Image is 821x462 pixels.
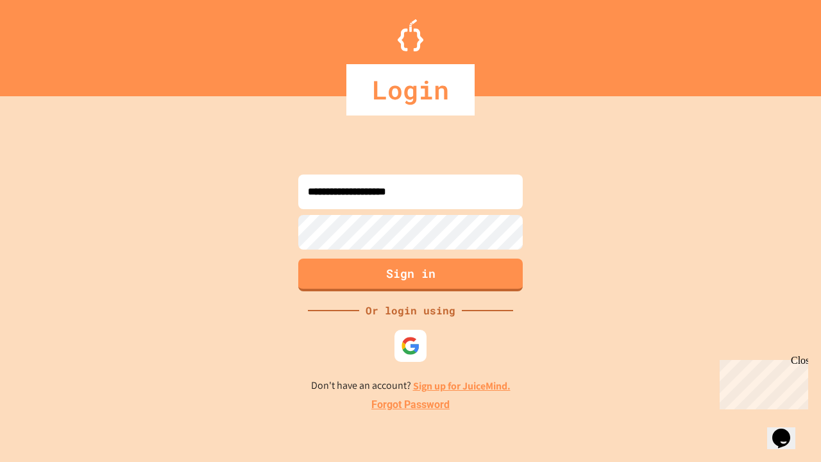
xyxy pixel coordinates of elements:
a: Forgot Password [371,397,450,413]
a: Sign up for JuiceMind. [413,379,511,393]
iframe: chat widget [715,355,808,409]
iframe: chat widget [767,411,808,449]
img: Logo.svg [398,19,423,51]
div: Chat with us now!Close [5,5,89,81]
div: Login [346,64,475,116]
img: google-icon.svg [401,336,420,355]
div: Or login using [359,303,462,318]
p: Don't have an account? [311,378,511,394]
button: Sign in [298,259,523,291]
